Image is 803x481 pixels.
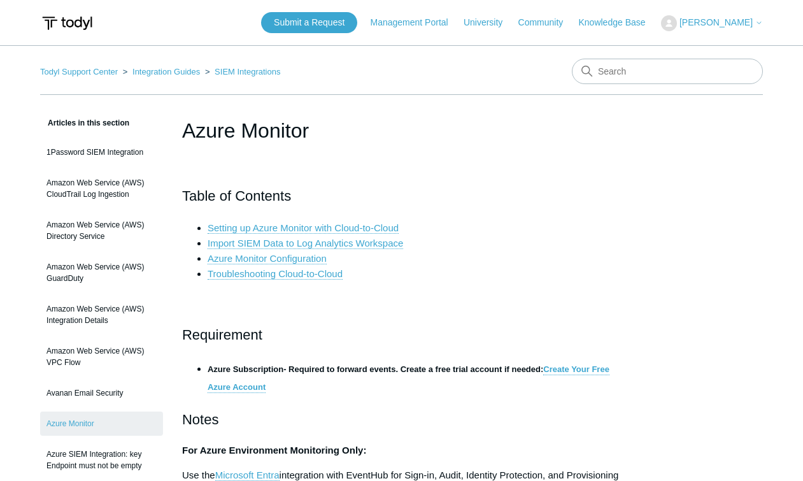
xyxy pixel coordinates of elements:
[578,16,658,29] a: Knowledge Base
[40,412,163,436] a: Azure Monitor
[40,213,163,248] a: Amazon Web Service (AWS) Directory Service
[518,16,576,29] a: Community
[120,67,203,76] li: Integration Guides
[215,470,280,481] a: Microsoft Entra
[371,16,461,29] a: Management Portal
[182,445,366,456] strong: For Azure Environment Monitoring Only:
[215,67,280,76] a: SIEM Integrations
[40,171,163,206] a: Amazon Web Service (AWS) CloudTrail Log Ingestion
[208,364,543,374] span: - Required to forward events. Create a free trial account if needed:
[208,364,283,374] strong: Azure Subscription
[182,185,621,207] h2: Table of Contents
[661,15,763,31] button: [PERSON_NAME]
[40,140,163,164] a: 1Password SIEM Integration
[203,67,281,76] li: SIEM Integrations
[208,268,343,280] a: Troubleshooting Cloud-to-Cloud
[40,339,163,375] a: Amazon Web Service (AWS) VPC Flow
[40,381,163,405] a: Avanan Email Security
[40,118,129,127] span: Articles in this section
[182,408,621,431] h2: Notes
[208,238,403,249] a: Import SIEM Data to Log Analytics Workspace
[182,115,621,146] h1: Azure Monitor
[208,222,399,234] a: Setting up Azure Monitor with Cloud-to-Cloud
[40,255,163,291] a: Amazon Web Service (AWS) GuardDuty
[572,59,763,84] input: Search
[40,67,120,76] li: Todyl Support Center
[182,324,621,346] h2: Requirement
[40,442,163,478] a: Azure SIEM Integration: key Endpoint must not be empty
[132,67,200,76] a: Integration Guides
[261,12,357,33] a: Submit a Request
[40,297,163,333] a: Amazon Web Service (AWS) Integration Details
[679,17,753,27] span: [PERSON_NAME]
[464,16,515,29] a: University
[40,11,94,35] img: Todyl Support Center Help Center home page
[208,253,327,264] a: Azure Monitor Configuration
[40,67,118,76] a: Todyl Support Center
